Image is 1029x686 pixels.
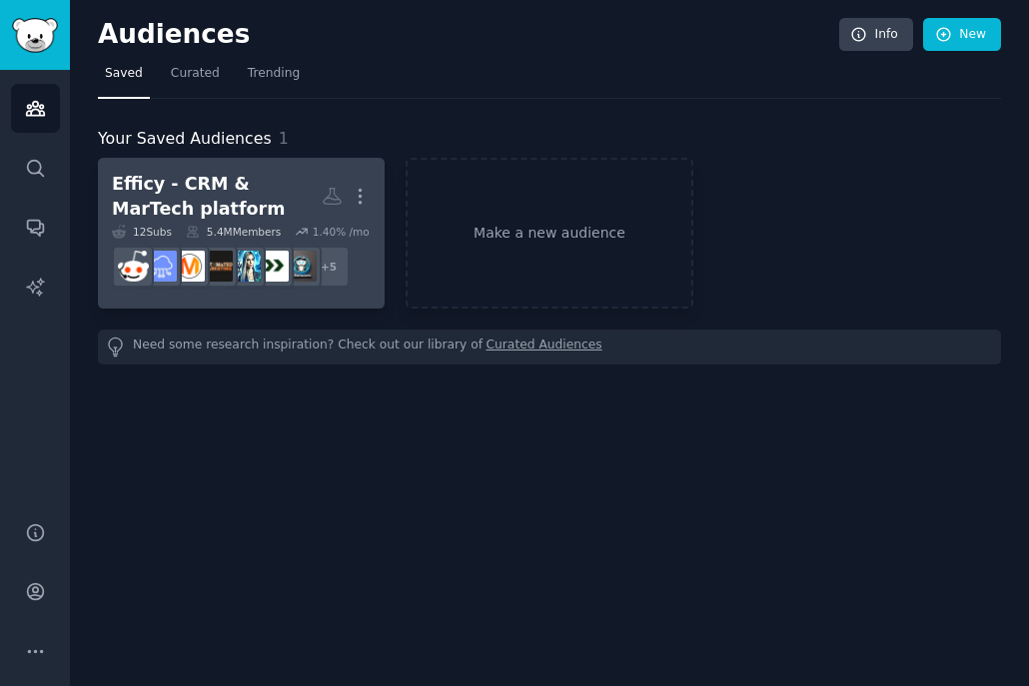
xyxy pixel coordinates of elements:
span: Curated [171,65,220,83]
a: Curated [164,58,227,99]
img: bizhackers [286,251,317,282]
a: Curated Audiences [487,337,602,357]
img: GummySearch logo [12,18,58,53]
a: Make a new audience [406,158,692,309]
a: Efficy - CRM & MarTech platform12Subs5.4MMembers1.40% /mo+5bizhackersAutomateautomationAutomatedM... [98,158,385,309]
div: Efficy - CRM & MarTech platform [112,172,322,221]
a: New [923,18,1001,52]
div: 12 Sub s [112,225,172,239]
div: + 5 [308,246,350,288]
img: marketing [174,251,205,282]
h2: Audiences [98,19,839,51]
img: sales [118,251,149,282]
div: Need some research inspiration? Check out our library of [98,330,1001,364]
a: Info [839,18,913,52]
span: 1 [279,129,289,148]
a: Trending [241,58,307,99]
img: SaaS [146,251,177,282]
img: Automate [258,251,289,282]
span: Saved [105,65,143,83]
span: Trending [248,65,300,83]
div: 1.40 % /mo [313,225,370,239]
div: 5.4M Members [186,225,281,239]
img: automation [230,251,261,282]
img: AutomatedMarketing [202,251,233,282]
a: Saved [98,58,150,99]
span: Your Saved Audiences [98,127,272,152]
